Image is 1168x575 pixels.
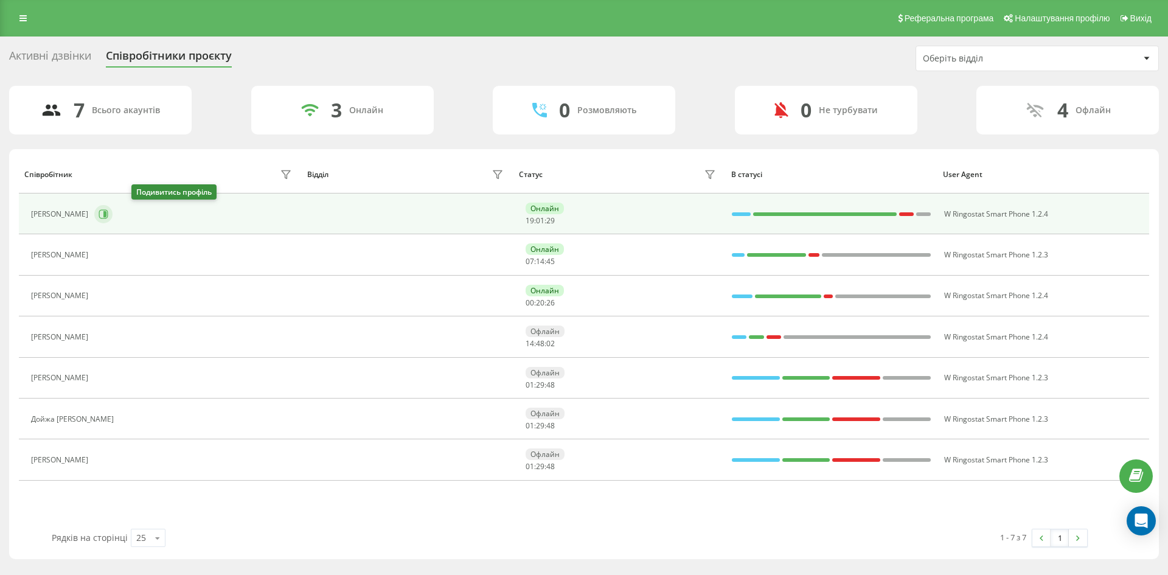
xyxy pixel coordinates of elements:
[1051,529,1069,546] a: 1
[1127,506,1156,535] div: Open Intercom Messenger
[546,338,555,349] span: 02
[526,338,534,349] span: 14
[526,462,555,471] div: : :
[526,422,555,430] div: : :
[1076,105,1111,116] div: Офлайн
[944,332,1048,342] span: W Ringostat Smart Phone 1.2.4
[526,243,564,255] div: Онлайн
[559,99,570,122] div: 0
[526,299,555,307] div: : :
[546,215,555,226] span: 29
[31,210,91,218] div: [PERSON_NAME]
[819,105,878,116] div: Не турбувати
[106,49,232,68] div: Співробітники проєкту
[731,170,932,179] div: В статусі
[944,455,1048,465] span: W Ringostat Smart Phone 1.2.3
[526,285,564,296] div: Онлайн
[9,49,91,68] div: Активні дзвінки
[519,170,543,179] div: Статус
[923,54,1068,64] div: Оберіть відділ
[526,367,565,378] div: Офлайн
[92,105,160,116] div: Всього акаунтів
[944,249,1048,260] span: W Ringostat Smart Phone 1.2.3
[546,298,555,308] span: 26
[526,408,565,419] div: Офлайн
[526,340,555,348] div: : :
[526,380,534,390] span: 01
[526,448,565,460] div: Офлайн
[307,170,328,179] div: Відділ
[1130,13,1152,23] span: Вихід
[526,381,555,389] div: : :
[944,290,1048,301] span: W Ringostat Smart Phone 1.2.4
[943,170,1144,179] div: User Agent
[31,251,91,259] div: [PERSON_NAME]
[546,256,555,267] span: 45
[136,532,146,544] div: 25
[546,461,555,472] span: 48
[526,326,565,337] div: Офлайн
[1057,99,1068,122] div: 4
[52,532,128,543] span: Рядків на сторінці
[526,298,534,308] span: 00
[944,209,1048,219] span: W Ringostat Smart Phone 1.2.4
[526,257,555,266] div: : :
[536,420,544,431] span: 29
[526,215,534,226] span: 19
[526,461,534,472] span: 01
[536,256,544,267] span: 14
[536,215,544,226] span: 01
[536,338,544,349] span: 48
[536,380,544,390] span: 29
[31,333,91,341] div: [PERSON_NAME]
[546,420,555,431] span: 48
[905,13,994,23] span: Реферальна програма
[1000,531,1026,543] div: 1 - 7 з 7
[1015,13,1110,23] span: Налаштування профілю
[526,420,534,431] span: 01
[577,105,636,116] div: Розмовляють
[526,217,555,225] div: : :
[24,170,72,179] div: Співробітник
[31,415,117,423] div: Дойжа [PERSON_NAME]
[536,298,544,308] span: 20
[31,291,91,300] div: [PERSON_NAME]
[801,99,812,122] div: 0
[944,414,1048,424] span: W Ringostat Smart Phone 1.2.3
[331,99,342,122] div: 3
[74,99,85,122] div: 7
[526,256,534,267] span: 07
[31,456,91,464] div: [PERSON_NAME]
[526,203,564,214] div: Онлайн
[349,105,383,116] div: Онлайн
[944,372,1048,383] span: W Ringostat Smart Phone 1.2.3
[131,184,217,200] div: Подивитись профіль
[536,461,544,472] span: 29
[546,380,555,390] span: 48
[31,374,91,382] div: [PERSON_NAME]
